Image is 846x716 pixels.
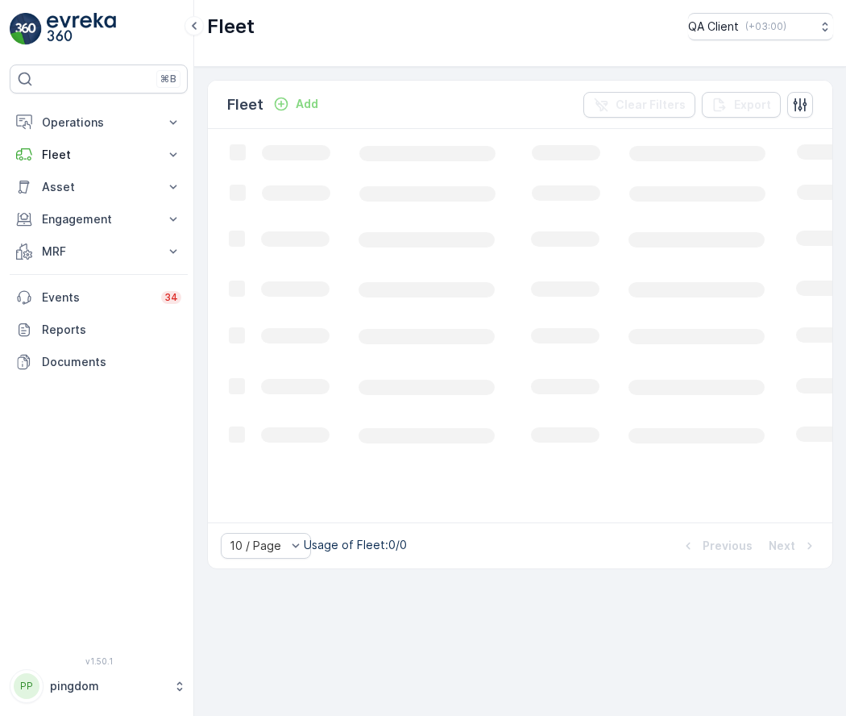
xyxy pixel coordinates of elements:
[10,656,188,666] span: v 1.50.1
[769,538,795,554] p: Next
[703,538,753,554] p: Previous
[688,13,833,40] button: QA Client(+03:00)
[42,179,156,195] p: Asset
[10,139,188,171] button: Fleet
[10,346,188,378] a: Documents
[42,354,181,370] p: Documents
[42,211,156,227] p: Engagement
[767,536,819,556] button: Next
[10,13,42,45] img: logo
[207,14,255,40] p: Fleet
[160,73,176,85] p: ⌘B
[14,673,39,699] div: PP
[47,13,116,45] img: logo_light-DOdMpM7g.png
[688,19,739,35] p: QA Client
[296,96,318,112] p: Add
[267,94,325,114] button: Add
[304,537,407,553] p: Usage of Fleet : 0/0
[745,20,786,33] p: ( +03:00 )
[42,114,156,131] p: Operations
[10,314,188,346] a: Reports
[42,147,156,163] p: Fleet
[734,97,771,113] p: Export
[10,669,188,703] button: PPpingdom
[10,171,188,203] button: Asset
[583,92,695,118] button: Clear Filters
[616,97,686,113] p: Clear Filters
[10,281,188,314] a: Events34
[50,678,165,694] p: pingdom
[42,244,156,260] p: MRF
[42,289,151,306] p: Events
[164,291,178,304] p: 34
[702,92,781,118] button: Export
[42,322,181,338] p: Reports
[227,94,263,116] p: Fleet
[678,536,754,556] button: Previous
[10,203,188,235] button: Engagement
[10,106,188,139] button: Operations
[10,235,188,268] button: MRF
